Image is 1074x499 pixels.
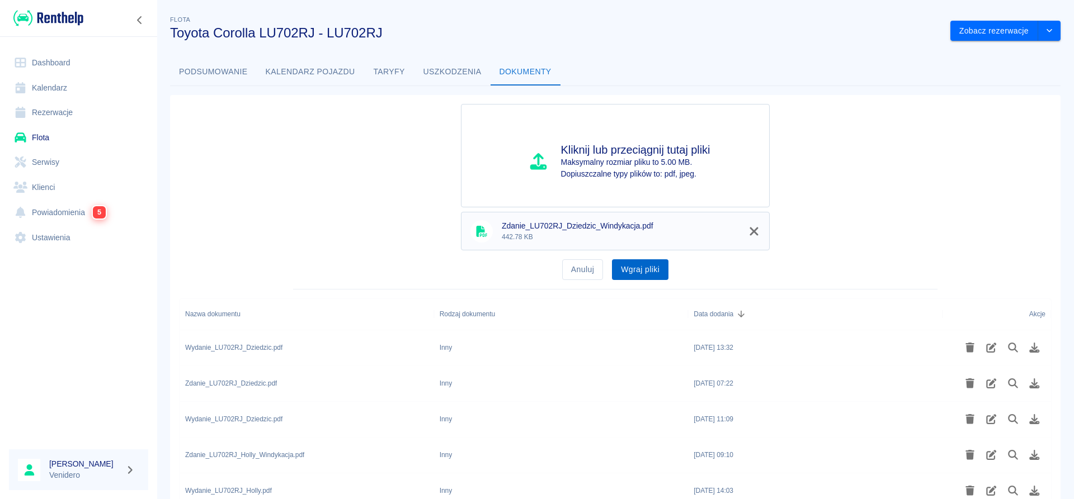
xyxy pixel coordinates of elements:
[440,343,453,353] div: Inny
[981,410,1002,429] button: Edytuj rodzaj dokumentu
[180,298,434,330] div: Nazwa dokumentu
[1024,410,1045,429] button: Pobierz plik
[491,59,560,85] button: Dokumenty
[440,450,453,460] div: Inny
[9,150,148,175] a: Serwisy
[49,458,121,469] h6: [PERSON_NAME]
[9,125,148,150] a: Flota
[1024,374,1045,393] button: Pobierz plik
[688,298,943,330] div: Data dodania
[93,206,106,218] span: 5
[9,225,148,250] a: Ustawienia
[694,343,733,353] div: 5 wrz 2025, 13:32
[1002,374,1024,393] button: Podgląd pliku
[959,410,981,429] button: Usuń plik
[170,25,941,41] h3: Toyota Corolla LU702RJ - LU702RJ
[9,50,148,75] a: Dashboard
[981,374,1002,393] button: Edytuj rodzaj dokumentu
[131,13,148,27] button: Zwiń nawigację
[440,378,453,388] div: Inny
[694,378,733,388] div: 4 wrz 2025, 07:22
[185,343,282,353] div: Wydanie_LU702RJ_Dziedzic.pdf
[185,298,241,330] div: Nazwa dokumentu
[561,156,710,168] p: Maksymalny rozmiar pliku to 5.00 MB.
[502,232,742,242] p: 442.78 KB
[1029,298,1045,330] div: Akcje
[257,59,364,85] button: Kalendarz pojazdu
[981,338,1002,357] button: Edytuj rodzaj dokumentu
[440,486,453,496] div: Inny
[185,378,277,388] div: Zdanie_LU702RJ_Dziedzic.pdf
[9,75,148,101] a: Kalendarz
[170,59,257,85] button: Podsumowanie
[434,298,689,330] div: Rodzaj dokumentu
[1002,445,1024,464] button: Podgląd pliku
[49,469,121,481] p: Venidero
[414,59,491,85] button: Uszkodzenia
[9,100,148,125] a: Rezerwacje
[694,298,733,330] div: Data dodania
[694,414,733,424] div: 4 sie 2025, 11:09
[185,450,304,460] div: Zdanie_LU702RJ_Holly_Windykacja.pdf
[733,306,749,322] button: Sort
[1002,338,1024,357] button: Podgląd pliku
[185,486,272,496] div: Wydanie_LU702RJ_Holly.pdf
[562,259,603,280] button: Anuluj
[981,445,1002,464] button: Edytuj rodzaj dokumentu
[959,374,981,393] button: Usuń plik
[694,486,733,496] div: 25 cze 2025, 14:03
[959,445,981,464] button: Usuń plik
[694,450,733,460] div: 23 lip 2025, 09:10
[950,21,1038,41] button: Zobacz rezerwacje
[561,168,710,180] p: Dopiuszczalne typy plików to: pdf, jpeg.
[959,338,981,357] button: Usuń plik
[185,414,282,424] div: Wydanie_LU702RJ_Dziedzic.pdf
[1024,445,1045,464] button: Pobierz plik
[1002,410,1024,429] button: Podgląd pliku
[1024,338,1045,357] button: Pobierz plik
[741,220,767,243] button: Usuń z kolejki
[9,199,148,225] a: Powiadomienia5
[1038,21,1061,41] button: drop-down
[612,259,668,280] button: Wgraj pliki
[561,143,710,156] h4: Kliknij lub przeciągnij tutaj pliki
[440,298,495,330] div: Rodzaj dokumentu
[943,298,1051,330] div: Akcje
[9,9,83,27] a: Renthelp logo
[170,16,190,23] span: Flota
[364,59,414,85] button: Taryfy
[13,9,83,27] img: Renthelp logo
[9,175,148,200] a: Klienci
[502,220,742,232] span: Zdanie_LU702RJ_Dziedzic_Windykacja.pdf
[440,414,453,424] div: Inny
